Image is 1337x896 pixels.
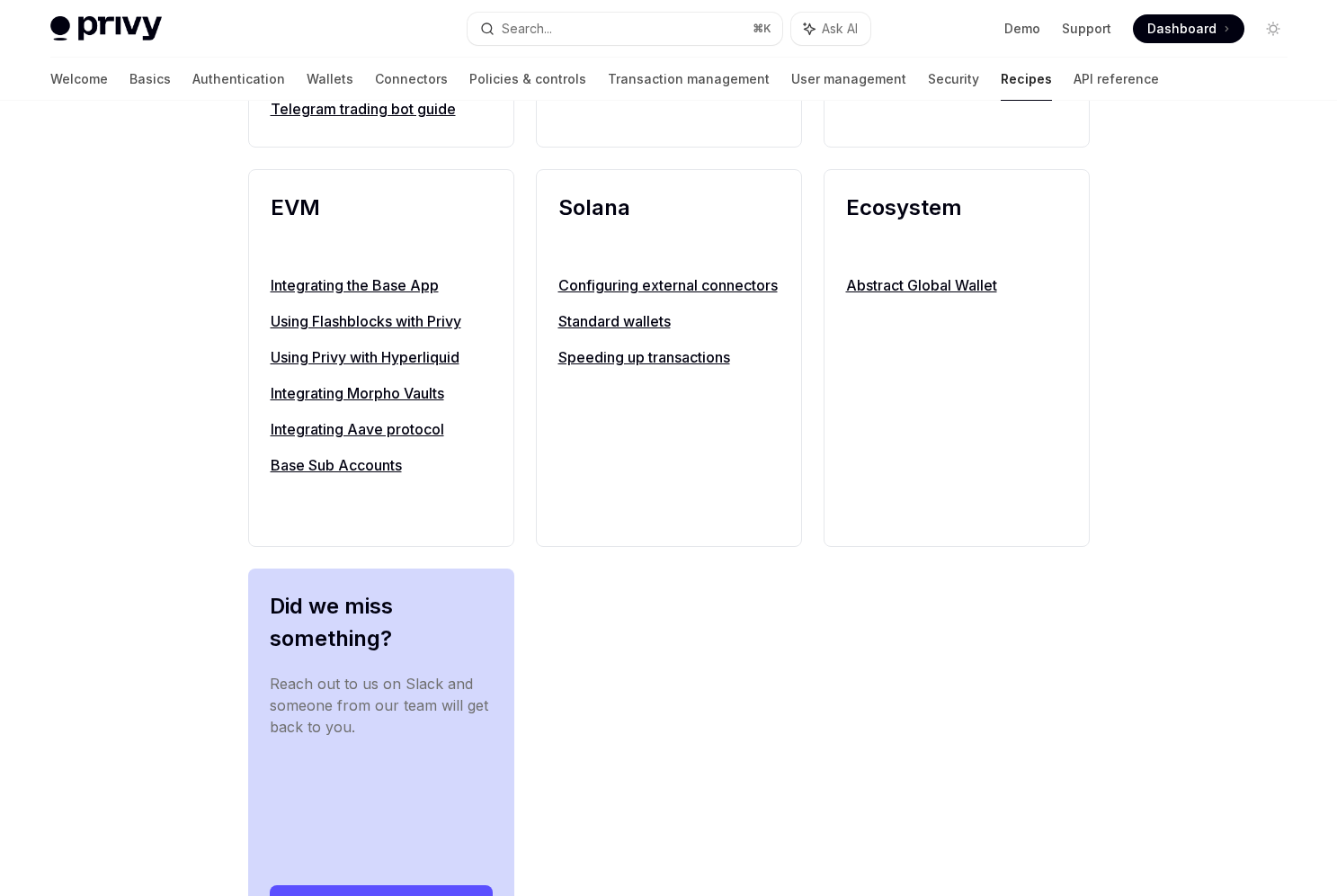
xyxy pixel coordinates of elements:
h2: EVM [271,192,492,256]
a: API reference [1074,58,1159,101]
a: Using Privy with Hyperliquid [271,346,492,368]
a: Standard wallets [558,310,780,332]
a: Transaction management [608,58,770,101]
a: Integrating Morpho Vaults [271,382,492,404]
a: Welcome [50,58,108,101]
a: Integrating the Base App [271,274,492,296]
a: Wallets [307,58,353,101]
span: ⌘ K [753,22,771,36]
button: Search...⌘K [468,13,782,45]
a: Authentication [192,58,285,101]
a: Dashboard [1133,14,1244,43]
div: Reach out to us on Slack and someone from our team will get back to you. [270,673,493,856]
a: User management [791,58,906,101]
a: Telegram trading bot guide [271,98,492,120]
h2: Solana [558,192,780,256]
button: Toggle dark mode [1259,14,1288,43]
a: Demo [1004,20,1040,38]
a: Policies & controls [469,58,586,101]
a: Security [928,58,979,101]
span: Ask AI [822,20,858,38]
h2: Ecosystem [846,192,1067,256]
a: Basics [129,58,171,101]
span: Dashboard [1147,20,1217,38]
a: Configuring external connectors [558,274,780,296]
div: Search... [502,18,552,40]
a: Recipes [1001,58,1052,101]
a: Support [1062,20,1111,38]
h2: Did we miss something? [270,590,493,655]
a: Speeding up transactions [558,346,780,368]
button: Ask AI [791,13,870,45]
img: light logo [50,16,162,41]
a: Connectors [375,58,448,101]
a: Base Sub Accounts [271,454,492,476]
a: Integrating Aave protocol [271,418,492,440]
a: Abstract Global Wallet [846,274,1067,296]
a: Using Flashblocks with Privy [271,310,492,332]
